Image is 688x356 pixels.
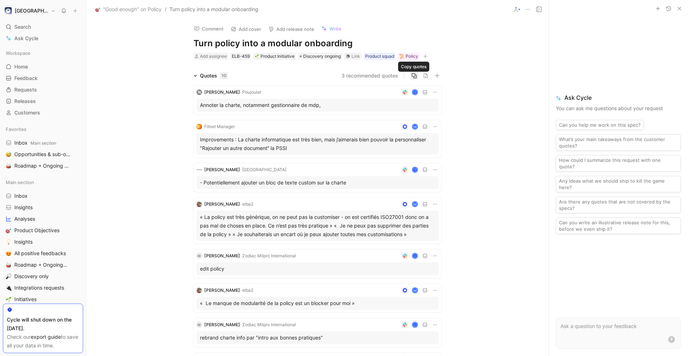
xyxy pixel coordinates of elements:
[412,168,417,172] div: t
[14,162,71,170] span: Roadmap + Ongoing Discovery
[240,253,296,258] span: · Zodiac Milpro International
[14,250,66,257] span: All positive feedbacks
[3,160,83,171] a: 🥁Roadmap + Ongoing Discovery
[3,248,83,259] a: 😍All positive feedbacks
[556,120,644,130] button: Can you help me work on this spec?
[14,296,37,303] span: Initiatives
[6,228,11,233] img: 🎯
[14,75,38,82] span: Feedback
[341,71,398,80] button: 3 recommended quotes
[165,5,167,14] span: /
[255,53,295,60] div: Product Initiative
[200,299,435,308] div: « Le manque de modularité de la policy est un blocker pour moi »
[253,53,296,60] div: 🌱Product Initiative
[200,101,435,109] div: Annoter la charte, notamment gestionnaire de mdp,
[412,202,417,207] div: M
[200,264,435,273] div: edit policy
[303,53,341,60] span: Discovery ongoing
[4,150,13,159] button: 😅
[240,167,286,172] span: · [GEOGRAPHIC_DATA]
[412,323,417,327] div: I
[318,24,345,34] button: Write
[556,134,681,151] button: What’s your main takeaways from the customer quotes?
[6,285,11,291] img: 🔌
[412,254,417,258] div: I
[191,24,227,34] button: Comment
[556,93,681,102] span: Ask Cycle
[3,202,83,213] a: Insights
[14,139,56,147] span: Inbox
[3,137,83,148] a: InboxMain section
[14,109,40,116] span: Customers
[200,53,227,59] span: Add assignee
[204,201,240,207] span: [PERSON_NAME]
[30,140,56,146] span: Main section
[412,90,417,95] div: t
[352,53,360,60] div: Link
[14,34,38,43] span: Ask Cycle
[196,201,202,207] img: 5100335087205_17c45a1f235008275322_192.jpg
[14,23,31,31] span: Search
[6,296,11,302] img: 🌱
[6,126,27,133] span: Favorites
[196,287,202,293] img: 5100335087205_17c45a1f235008275322_192.jpg
[196,322,202,328] div: M
[3,124,83,135] div: Favorites
[365,53,394,60] div: Product squad
[3,214,83,224] a: Analyses
[204,287,240,293] span: [PERSON_NAME]
[94,5,163,14] button: 🎯"Good enough" on Policy
[3,84,83,95] a: Requests
[3,177,83,316] div: Main sectionInboxInsightsAnalyses🎯Product Objectives💡Insights😍All positive feedbacks🥁Roadmap + On...
[556,155,681,172] button: How could I summarize this request with one quote?
[232,53,250,60] div: ELB-459
[3,236,83,247] a: 💡Insights
[200,213,435,239] div: « La policy est très générique, on ne peut pas la customiser - on est certifiés ISO27001 donc on ...
[228,24,264,34] button: Add cover
[3,271,83,282] a: 🔎Discovery only
[14,215,35,222] span: Analyses
[3,6,57,16] button: elba[GEOGRAPHIC_DATA]
[5,7,12,14] img: elba
[204,253,240,258] span: [PERSON_NAME]
[265,24,317,34] button: Add release note
[103,5,162,14] span: "Good enough" on Policy
[200,71,228,80] div: Quotes
[4,284,13,292] button: 🔌
[14,227,59,234] span: Product Objectives
[556,197,681,213] button: Are there any quotes that are not covered by the specs?
[3,73,83,84] a: Feedback
[3,96,83,107] a: Releases
[3,177,83,188] div: Main section
[193,38,441,49] h1: Turn policy into a modular onboarding
[3,33,83,44] a: Ask Cycle
[3,48,83,58] div: Workspace
[200,333,435,342] div: rebrand charte info par "intro aux bonnes pratiques"
[255,54,259,58] img: 🌱
[200,178,435,187] div: - Potentiellement ajouter un bloc de texte custom sur la charte
[3,22,83,32] div: Search
[4,295,13,304] button: 🌱
[3,259,83,270] a: 🥁Roadmap + Ongoing Discovery
[14,284,64,291] span: Integrations requests
[298,53,342,60] div: Discovery ongoing
[4,261,13,269] button: 🥁
[14,151,72,158] span: Opportunities & sub-opportunities
[200,135,435,153] div: Improvements : La charte informatique est très bien, mais j’aimerais bien pouvoir la personnalise...
[4,249,13,258] button: 😍
[6,163,11,169] img: 🥁
[6,179,34,186] span: Main section
[14,261,68,268] span: Roadmap + Ongoing Discovery
[6,273,11,279] img: 🔎
[196,89,202,95] img: logo
[14,192,28,200] span: Inbox
[204,167,240,172] span: [PERSON_NAME]
[14,63,28,70] span: Home
[95,7,100,12] img: 🎯
[412,125,417,129] div: M
[3,282,83,293] a: 🔌Integrations requests
[3,225,83,236] a: 🎯Product Objectives
[6,239,11,245] img: 💡
[220,72,228,79] div: 10
[240,322,296,327] span: · Zodiac Milpro International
